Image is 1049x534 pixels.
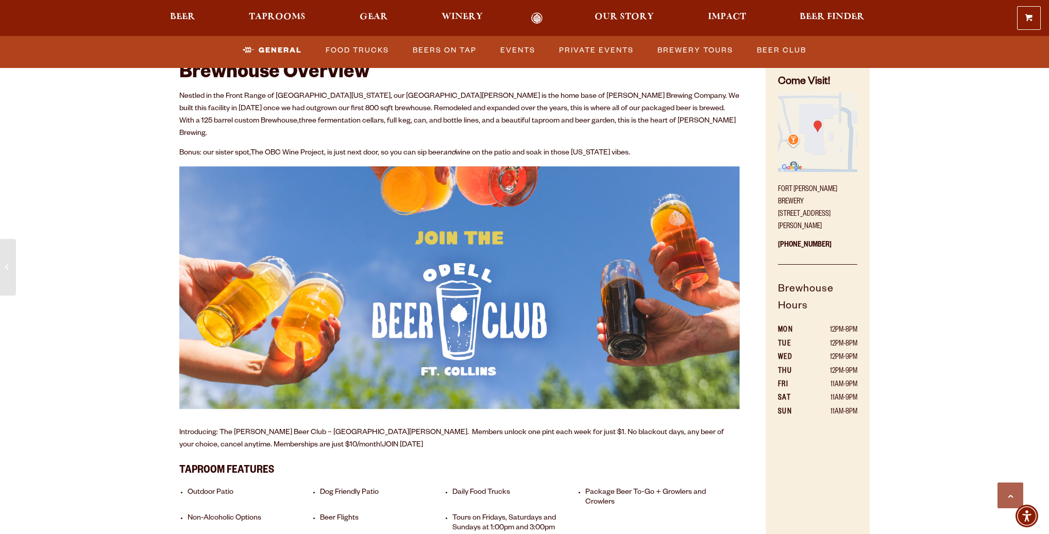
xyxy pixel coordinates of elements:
a: Brewery Tours [653,39,737,62]
p: Nestled in the Front Range of [GEOGRAPHIC_DATA][US_STATE], our [GEOGRAPHIC_DATA][PERSON_NAME] is ... [179,91,740,140]
a: Events [496,39,539,62]
a: The OBC Wine Project [250,149,324,158]
td: 11AM-8PM [806,406,857,419]
li: Beer Flights [320,514,447,533]
li: Dog Friendly Patio [320,488,447,508]
h4: Come Visit! [778,75,857,90]
a: Winery [435,12,489,24]
a: Taprooms [242,12,312,24]
a: Gear [353,12,395,24]
th: TUE [778,338,806,351]
a: Odell Home [517,12,556,24]
th: SAT [778,392,806,405]
span: Beer [170,13,195,21]
a: Impact [701,12,753,24]
span: Gear [360,13,388,21]
a: Beers on Tap [409,39,481,62]
a: Beer Finder [793,12,871,24]
th: MON [778,324,806,337]
span: Taprooms [249,13,306,21]
td: 12PM-8PM [806,338,857,351]
em: and [443,149,455,158]
a: JOIN [DATE] [382,441,423,450]
li: Package Beer To-Go + Growlers and Crowlers [585,488,713,508]
p: [PHONE_NUMBER] [778,233,857,265]
td: 12PM-9PM [806,365,857,378]
p: Bonus: our sister spot, , is just next door, so you can sip beer wine on the patio and soak in th... [179,147,740,160]
span: Our Story [595,13,654,21]
span: three fermentation cellars, full keg, can, and bottle lines, and a beautiful taproom and beer gar... [179,117,736,138]
a: Food Trucks [322,39,393,62]
li: Daily Food Trucks [452,488,580,508]
td: 12PM-8PM [806,324,857,337]
td: 11AM-9PM [806,378,857,392]
span: Winery [442,13,483,21]
th: SUN [778,406,806,419]
span: Impact [708,13,746,21]
li: Outdoor Patio [188,488,315,508]
th: WED [778,351,806,365]
th: FRI [778,378,806,392]
img: Small thumbnail of location on map [778,92,857,171]
a: Beer Club [753,39,810,62]
h3: Taproom Features [179,458,740,480]
h2: Brewhouse Overview [179,63,740,85]
a: Beer [163,12,202,24]
a: Private Events [555,39,638,62]
h5: Brewhouse Hours [778,282,857,324]
th: THU [778,365,806,378]
a: Our Story [588,12,661,24]
td: 12PM-9PM [806,351,857,365]
p: Introducing: The [PERSON_NAME] Beer Club – [GEOGRAPHIC_DATA][PERSON_NAME]. Members unlock one pin... [179,427,740,452]
div: Accessibility Menu [1016,505,1038,527]
p: Fort [PERSON_NAME] Brewery [STREET_ADDRESS][PERSON_NAME] [778,178,857,233]
span: Beer Finder [800,13,865,21]
a: Scroll to top [997,483,1023,508]
li: Tours on Fridays, Saturdays and Sundays at 1:00pm and 3:00pm [452,514,580,533]
li: Non-Alcoholic Options [188,514,315,533]
a: General [239,39,306,62]
a: Find on Google Maps (opens in a new window) [778,167,857,175]
td: 11AM-9PM [806,392,857,405]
